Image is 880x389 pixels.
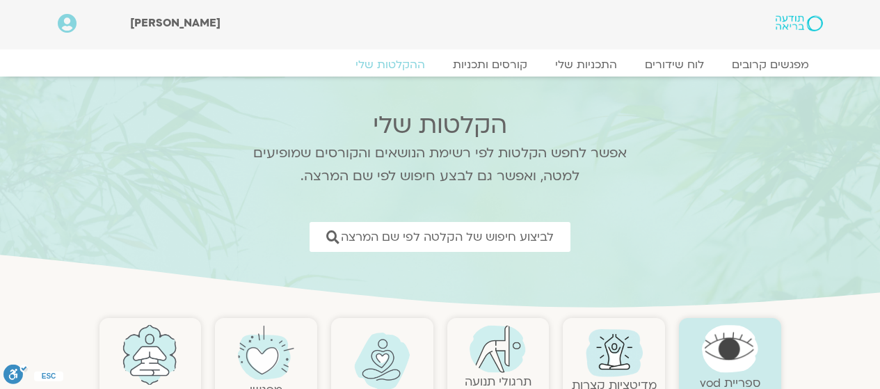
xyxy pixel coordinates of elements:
[235,111,646,139] h2: הקלטות שלי
[310,222,570,252] a: לביצוע חיפוש של הקלטה לפי שם המרצה
[130,15,221,31] span: [PERSON_NAME]
[58,58,823,72] nav: Menu
[439,58,541,72] a: קורסים ותכניות
[631,58,718,72] a: לוח שידורים
[341,230,554,244] span: לביצוע חיפוש של הקלטה לפי שם המרצה
[342,58,439,72] a: ההקלטות שלי
[718,58,823,72] a: מפגשים קרובים
[235,142,646,188] p: אפשר לחפש הקלטות לפי רשימת הנושאים והקורסים שמופיעים למטה, ואפשר גם לבצע חיפוש לפי שם המרצה.
[541,58,631,72] a: התכניות שלי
